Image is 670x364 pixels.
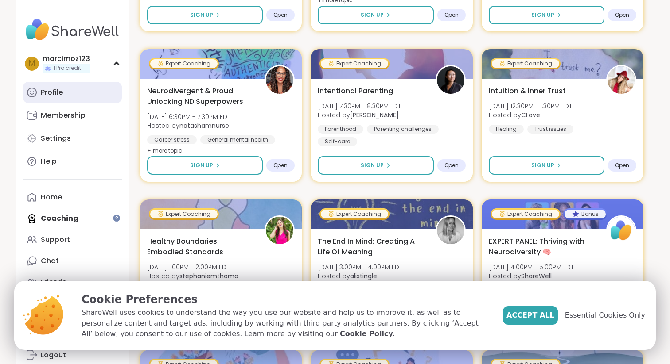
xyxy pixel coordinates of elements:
span: [DATE] 1:00PM - 2:00PM EDT [147,263,238,272]
span: [DATE] 3:00PM - 4:00PM EDT [318,263,402,272]
b: [PERSON_NAME] [350,111,399,119]
div: Profile [41,88,63,97]
button: Sign Up [489,6,604,24]
span: [DATE] 12:30PM - 1:30PM EDT [489,102,572,111]
div: Self-care [318,137,357,146]
div: Trust issues [527,125,573,134]
img: natashamnurse [266,66,293,94]
span: Hosted by [489,272,574,280]
span: Intuition & Inner Trust [489,86,566,96]
b: natashamnurse [179,121,229,130]
div: Help [41,157,57,166]
div: General mental health [200,135,275,144]
span: Open [273,11,288,19]
button: Sign Up [318,6,433,24]
button: Sign Up [147,6,263,24]
span: Hosted by [147,272,238,280]
span: The End In Mind: Creating A Life Of Meaning [318,236,425,257]
div: Expert Coaching [492,59,559,68]
span: 1 Pro credit [53,65,81,72]
span: Open [444,11,459,19]
span: Sign Up [190,11,213,19]
a: Home [23,187,122,208]
div: Expert Coaching [150,210,218,218]
span: Neurodivergent & Proud: Unlocking ND Superpowers [147,86,255,107]
div: Support [41,235,70,245]
div: Settings [41,134,71,143]
button: Sign Up [147,156,263,175]
div: Chat [41,256,59,266]
div: Career stress [147,135,197,144]
span: Sign Up [361,161,384,169]
img: stephaniemthoma [266,217,293,244]
div: Home [41,192,62,202]
div: Expert Coaching [321,210,388,218]
a: Friends [23,272,122,293]
span: Open [615,162,629,169]
div: Expert Coaching [492,210,559,218]
a: Membership [23,105,122,126]
span: Hosted by [147,121,230,130]
p: ShareWell uses cookies to understand the way you use our website and help us to improve it, as we... [82,307,489,339]
span: Hosted by [318,111,401,119]
span: EXPERT PANEL: Thriving with Neurodiversity 🧠 [489,236,596,257]
span: m [29,58,35,69]
span: [DATE] 7:30PM - 8:30PM EDT [318,102,401,111]
span: Sign Up [361,11,384,19]
div: marcimoz123 [43,54,90,64]
span: Sign Up [190,161,213,169]
span: Hosted by [318,272,402,280]
img: Natasha [437,66,464,94]
img: ShareWell Nav Logo [23,14,122,45]
img: CLove [608,66,635,94]
div: Expert Coaching [150,59,218,68]
button: Sign Up [489,156,604,175]
div: Parenting challenges [367,125,439,134]
span: Sign Up [531,11,554,19]
b: alixtingle [350,272,377,280]
p: Cookie Preferences [82,291,489,307]
a: Chat [23,250,122,272]
span: Healthy Boundaries: Embodied Standards [147,236,255,257]
span: Open [273,162,288,169]
button: Sign Up [318,156,433,175]
b: ShareWell [521,272,552,280]
a: Cookie Policy. [340,329,395,339]
span: [DATE] 6:30PM - 7:30PM EDT [147,112,230,121]
button: Accept All [503,306,558,325]
span: Intentional Parenting [318,86,393,96]
a: Support [23,229,122,250]
a: Profile [23,82,122,103]
div: Logout [41,350,66,360]
div: Membership [41,111,86,120]
span: Hosted by [489,111,572,119]
b: stephaniemthoma [179,272,238,280]
a: Settings [23,128,122,149]
iframe: Spotlight [113,215,120,222]
div: Friends [41,277,66,287]
span: Open [615,11,629,19]
span: [DATE] 4:00PM - 5:00PM EDT [489,263,574,272]
a: Help [23,151,122,172]
span: Open [444,162,459,169]
img: ShareWell [608,217,635,244]
div: Healing [489,125,524,134]
div: Parenthood [318,125,363,134]
div: Expert Coaching [321,59,388,68]
span: Essential Cookies Only [565,310,645,321]
img: alixtingle [437,217,464,244]
span: Sign Up [531,161,554,169]
div: Bonus [565,210,606,218]
b: CLove [521,111,540,119]
span: Accept All [506,310,554,321]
